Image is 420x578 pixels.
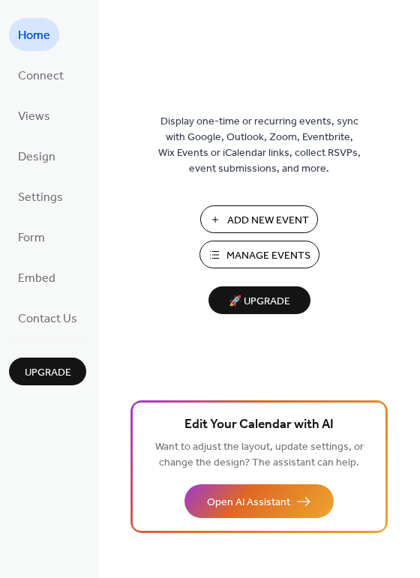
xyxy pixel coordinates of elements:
span: Settings [18,186,63,210]
span: Connect [18,64,64,88]
span: Embed [18,267,55,291]
span: Contact Us [18,307,77,331]
a: Views [9,99,59,132]
a: Design [9,139,64,172]
span: Upgrade [25,365,71,381]
button: Upgrade [9,358,86,385]
a: Form [9,220,54,253]
span: Edit Your Calendar with AI [184,415,334,436]
span: Display one-time or recurring events, sync with Google, Outlook, Zoom, Eventbrite, Wix Events or ... [158,114,361,177]
button: Add New Event [200,205,318,233]
span: Add New Event [227,213,309,229]
a: Connect [9,58,73,91]
span: Design [18,145,55,169]
span: Views [18,105,50,129]
span: Form [18,226,45,250]
span: Open AI Assistant [207,495,290,511]
span: 🚀 Upgrade [217,292,301,312]
span: Want to adjust the layout, update settings, or change the design? The assistant can help. [155,437,364,473]
button: 🚀 Upgrade [208,286,310,314]
a: Home [9,18,59,51]
button: Manage Events [199,241,319,268]
span: Manage Events [226,248,310,264]
a: Contact Us [9,301,86,334]
button: Open AI Assistant [184,484,334,518]
a: Settings [9,180,72,213]
a: Embed [9,261,64,294]
span: Home [18,24,50,48]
